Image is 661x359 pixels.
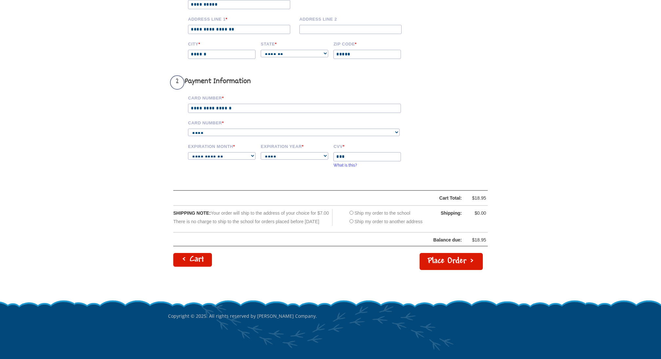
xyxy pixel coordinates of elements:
[333,41,402,46] label: Zip code
[188,41,256,46] label: City
[429,209,462,217] div: Shipping:
[173,253,212,267] a: < Cart
[168,299,493,333] p: Copyright © 2025. All rights reserved by [PERSON_NAME] Company.
[466,209,486,217] div: $0.00
[170,75,411,90] h3: Payment Information
[188,16,295,22] label: Address Line 1
[190,194,462,202] div: Cart Total:
[333,163,357,168] a: What is this?
[420,253,483,270] button: Place Order >
[299,16,406,22] label: Address Line 2
[174,236,462,244] div: Balance due:
[261,41,329,46] label: State
[170,75,184,90] span: 2
[466,236,486,244] div: $18.95
[333,143,402,149] label: CVV
[348,209,423,225] div: Ship my order to the school Ship my order to another address
[188,119,411,125] label: Card Number
[173,209,332,225] div: Your order will ship to the address of your choice for $7.00 There is no charge to ship to the sc...
[173,210,211,216] span: SHIPPING NOTE:
[188,143,256,149] label: Expiration Month
[466,194,486,202] div: $18.95
[261,143,329,149] label: Expiration Year
[188,95,411,100] label: Card Number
